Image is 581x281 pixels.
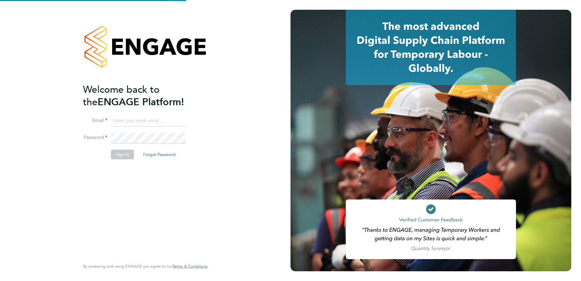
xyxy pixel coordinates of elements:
button: Forgot Password [138,150,180,159]
label: Email [83,117,107,124]
button: Sign In [111,150,134,159]
span: By accessing and using ENGAGE you agree to our [83,264,208,269]
label: Password [83,134,107,141]
span: Terms & Conditions [173,264,208,269]
a: Terms & Conditions [173,264,208,269]
span: Welcome back to the [83,84,160,108]
input: Enter your work email... [111,116,186,127]
h2: ENGAGE Platform! [83,83,201,108]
